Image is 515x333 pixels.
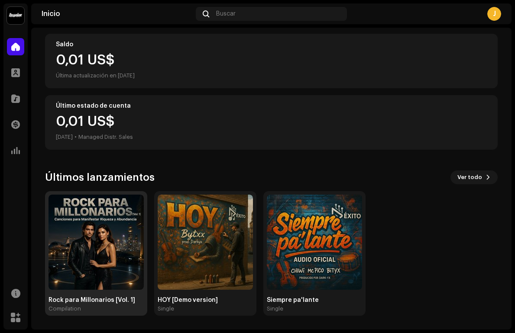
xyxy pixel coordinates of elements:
[56,102,487,109] div: Último estado de cuenta
[74,132,77,142] div: •
[56,132,73,142] div: [DATE]
[7,7,24,24] img: 10370c6a-d0e2-4592-b8a2-38f444b0ca44
[216,10,236,17] span: Buscar
[56,41,487,48] div: Saldo
[487,7,501,21] div: J
[45,95,498,150] re-o-card-value: Último estado de cuenta
[158,297,253,304] div: HOY [Demo version]
[49,297,144,304] div: Rock para Millonarios [Vol. 1]
[450,170,498,184] button: Ver todo
[45,170,155,184] h3: Últimos lanzamientos
[267,297,362,304] div: Siempre pa'lante
[158,195,253,290] img: 21259f3f-2f58-4b3c-982b-af463b2140b8
[158,305,174,312] div: Single
[267,305,283,312] div: Single
[45,34,498,88] re-o-card-value: Saldo
[42,10,192,17] div: Inicio
[267,195,362,290] img: 8473b5d2-13da-49ce-a37c-df37f4f0e75c
[56,70,487,81] div: Última actualización en [DATE]
[49,195,144,290] img: fffcb55a-0679-4295-b269-ff8cd30ae08d
[49,305,81,312] div: Compilation
[78,132,133,142] div: Managed Distr. Sales
[457,169,482,186] span: Ver todo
